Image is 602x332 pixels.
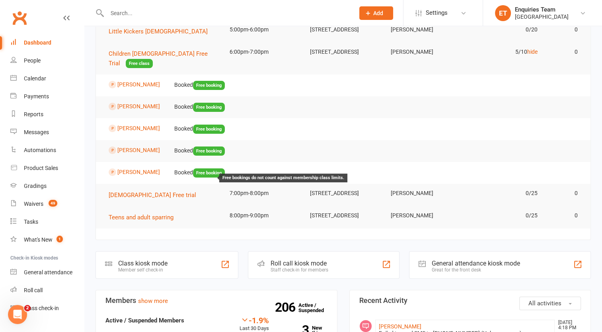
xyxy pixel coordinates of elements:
iframe: Intercom live chat [8,305,27,324]
a: Waivers 49 [10,195,84,213]
td: 6:00pm-7:00pm [222,43,303,61]
div: Gradings [24,183,47,189]
a: [PERSON_NAME] [117,103,160,109]
a: Automations [10,141,84,159]
div: People [24,57,41,64]
span: Free booking [193,146,225,156]
div: Enquiries Team [515,6,569,13]
td: [STREET_ADDRESS] [303,20,384,39]
div: Automations [24,147,56,153]
h3: Members [105,297,327,305]
td: 0/25 [464,184,545,203]
td: 5/10 [464,43,545,61]
div: Roll call [24,287,43,293]
button: Little Kickers [DEMOGRAPHIC_DATA] [109,27,213,36]
div: General attendance kiosk mode [432,260,520,267]
h3: Recent Activity [359,297,581,305]
div: Product Sales [24,165,58,171]
strong: 206 [275,301,298,313]
a: General attendance kiosk mode [10,264,84,281]
a: show more [138,297,168,305]
td: 0/25 [464,206,545,225]
a: What's New1 [10,231,84,249]
button: [DEMOGRAPHIC_DATA] Free trial [109,190,202,200]
a: [PERSON_NAME] [117,125,160,131]
div: Class kiosk mode [118,260,168,267]
div: Staff check-in for members [271,267,328,273]
td: 0 [545,43,585,61]
td: [STREET_ADDRESS] [303,184,384,203]
input: Search... [105,8,349,19]
span: Settings [426,4,448,22]
div: Member self check-in [118,267,168,273]
div: What's New [24,236,53,243]
a: Dashboard [10,34,84,52]
a: Messages [10,123,84,141]
td: [PERSON_NAME] [384,184,464,203]
td: [PERSON_NAME] [384,206,464,225]
div: Waivers [24,201,43,207]
span: Little Kickers [DEMOGRAPHIC_DATA] [109,28,208,35]
div: [GEOGRAPHIC_DATA] [515,13,569,20]
td: Booked [167,118,232,140]
span: Free class [126,59,153,68]
td: 0 [545,206,585,225]
a: Clubworx [10,8,29,28]
span: [DEMOGRAPHIC_DATA] Free trial [109,191,196,199]
div: Messages [24,129,49,135]
span: Free booking [193,81,225,90]
a: [PERSON_NAME] [379,323,421,330]
span: Teens and adult sparring [109,214,173,221]
time: [DATE] 4:18 PM [554,320,581,330]
span: Free booking [193,125,225,134]
button: Add [359,6,393,20]
span: Free booking [193,168,225,178]
button: Children [DEMOGRAPHIC_DATA] Free TrialFree class [109,49,215,68]
a: Reports [10,105,84,123]
a: Tasks [10,213,84,231]
a: Roll call [10,281,84,299]
div: Calendar [24,75,46,82]
td: 8:00pm-9:00pm [222,206,303,225]
div: Free bookings do not count against membership class limits. [222,175,344,181]
td: Booked [167,96,232,118]
div: Roll call kiosk mode [271,260,328,267]
span: All activities [528,300,561,307]
td: [PERSON_NAME] [384,43,464,61]
a: [PERSON_NAME] [117,81,160,88]
strong: Active / Suspended Members [105,317,184,324]
div: Dashboard [24,39,51,46]
a: 206Active / Suspended [298,297,333,319]
td: Booked [167,162,232,184]
a: hide [527,49,538,55]
a: Calendar [10,70,84,88]
div: Class check-in [24,305,59,311]
a: Product Sales [10,159,84,177]
td: Booked [167,74,232,96]
span: Children [DEMOGRAPHIC_DATA] Free Trial [109,50,208,67]
td: 7:00pm-8:00pm [222,184,303,203]
td: [STREET_ADDRESS] [303,206,384,225]
div: Tasks [24,219,38,225]
td: [PERSON_NAME] [384,20,464,39]
button: All activities [519,297,581,310]
div: Payments [24,93,49,100]
td: Booked [167,140,232,162]
a: [PERSON_NAME] [117,169,160,175]
td: 0 [545,184,585,203]
span: 49 [49,200,57,207]
a: Gradings [10,177,84,195]
div: Reports [24,111,43,117]
button: Teens and adult sparring [109,213,179,222]
div: General attendance [24,269,72,275]
td: [STREET_ADDRESS] [303,43,384,61]
a: [PERSON_NAME] [117,147,160,153]
div: -1.9% [240,316,269,324]
span: 1 [56,236,63,242]
span: Free booking [193,103,225,112]
span: 2 [24,305,31,311]
a: Payments [10,88,84,105]
div: ET [495,5,511,21]
td: 0/20 [464,20,545,39]
a: Class kiosk mode [10,299,84,317]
